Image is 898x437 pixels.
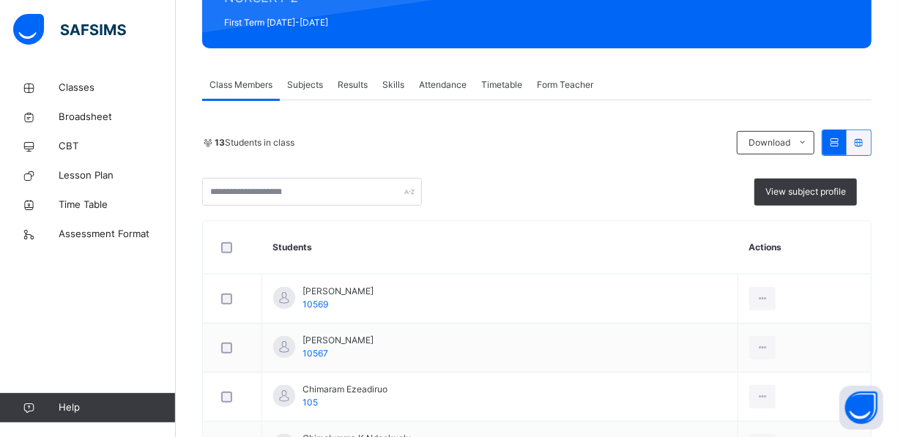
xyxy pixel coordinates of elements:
[59,110,176,124] span: Broadsheet
[537,78,593,91] span: Form Teacher
[303,299,328,310] span: 10569
[765,185,846,198] span: View subject profile
[287,78,323,91] span: Subjects
[303,334,374,347] span: [PERSON_NAME]
[224,16,409,29] span: First Term [DATE]-[DATE]
[338,78,368,91] span: Results
[59,139,176,154] span: CBT
[303,397,318,408] span: 105
[419,78,467,91] span: Attendance
[59,227,176,242] span: Assessment Format
[215,136,294,149] span: Students in class
[59,198,176,212] span: Time Table
[839,386,883,430] button: Open asap
[738,221,871,274] th: Actions
[303,383,387,396] span: Chimaram Ezeadiruo
[209,78,272,91] span: Class Members
[59,81,176,95] span: Classes
[13,14,126,45] img: safsims
[382,78,404,91] span: Skills
[481,78,522,91] span: Timetable
[262,221,738,274] th: Students
[215,137,225,148] b: 13
[59,400,175,415] span: Help
[303,285,374,298] span: [PERSON_NAME]
[749,136,790,149] span: Download
[59,168,176,183] span: Lesson Plan
[303,348,328,359] span: 10567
